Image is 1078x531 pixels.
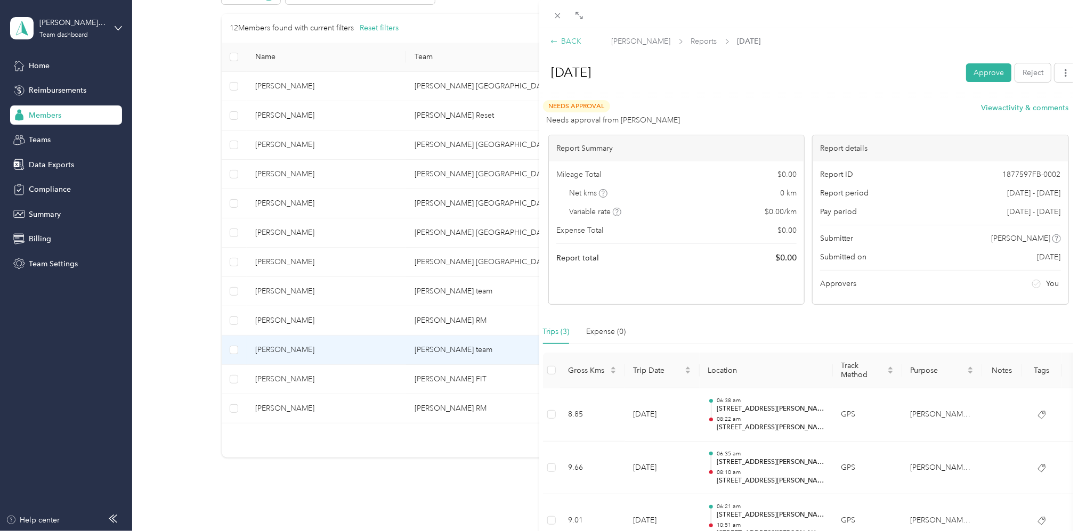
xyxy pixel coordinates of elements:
span: Reports [691,36,717,47]
div: Expense (0) [587,326,626,338]
th: Location [700,353,833,388]
span: [DATE] [1038,251,1061,263]
th: Tags [1022,353,1062,388]
iframe: Everlance-gr Chat Button Frame [1018,471,1078,531]
span: Trip Date [634,366,683,375]
span: $ 0.00 [777,225,797,236]
th: Trip Date [625,353,700,388]
span: caret-down [887,369,894,375]
span: $ 0.00 [777,169,797,180]
div: Report details [813,135,1068,161]
span: caret-up [967,365,974,371]
span: Submitter [820,233,853,244]
span: Submitted on [820,251,866,263]
span: caret-down [967,369,974,375]
td: 9.66 [560,442,625,495]
th: Gross Kms [560,353,625,388]
span: Net kms [570,187,608,199]
span: caret-down [685,369,691,375]
span: Pay period [820,206,857,217]
th: Notes [982,353,1022,388]
th: Track Method [833,353,902,388]
span: Expense Total [556,225,603,236]
button: Viewactivity & comments [982,102,1069,113]
div: BACK [550,36,582,47]
span: caret-up [610,365,617,371]
span: 1877597FB-0002 [1003,169,1061,180]
span: Needs approval from [PERSON_NAME] [547,115,680,126]
span: $ 0.00 [775,251,797,264]
span: caret-up [887,365,894,371]
span: [PERSON_NAME] [612,36,671,47]
span: Gross Kms [569,366,608,375]
p: 08:22 am [717,415,824,423]
td: Acosta Canada [902,442,982,495]
div: Trips (3) [543,326,570,338]
p: 10:51 am [717,521,824,529]
span: Purpose [911,366,965,375]
div: Report Summary [549,135,804,161]
td: GPS [833,442,902,495]
span: caret-down [610,369,617,375]
span: Report total [556,252,599,264]
span: $ 0.00 / km [765,206,797,217]
th: Purpose [902,353,982,388]
td: GPS [833,388,902,442]
span: [PERSON_NAME] [991,233,1050,244]
td: [DATE] [625,388,700,442]
span: 0 km [780,187,797,199]
span: Mileage Total [556,169,601,180]
span: Needs Approval [543,100,610,112]
p: [STREET_ADDRESS][PERSON_NAME] [717,423,824,432]
p: 06:35 am [717,450,824,458]
td: [DATE] [625,442,700,495]
span: Report period [820,187,869,199]
p: 08:10 am [717,469,824,476]
span: [DATE] [737,36,761,47]
td: 8.85 [560,388,625,442]
span: Track Method [841,361,885,379]
h1: May 2025 [540,60,959,85]
p: [STREET_ADDRESS][PERSON_NAME] [717,404,824,414]
span: You [1046,278,1059,289]
td: Acosta Canada [902,388,982,442]
p: 06:38 am [717,397,824,404]
span: Report ID [820,169,853,180]
span: caret-up [685,365,691,371]
p: [STREET_ADDRESS][PERSON_NAME] [717,458,824,467]
span: Variable rate [570,206,622,217]
span: Approvers [820,278,856,289]
button: Reject [1015,63,1051,82]
p: [STREET_ADDRESS][PERSON_NAME] [717,510,824,520]
button: Approve [966,63,1011,82]
span: [DATE] - [DATE] [1008,206,1061,217]
p: 06:21 am [717,503,824,510]
p: [STREET_ADDRESS][PERSON_NAME] [717,476,824,486]
span: [DATE] - [DATE] [1008,187,1061,199]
